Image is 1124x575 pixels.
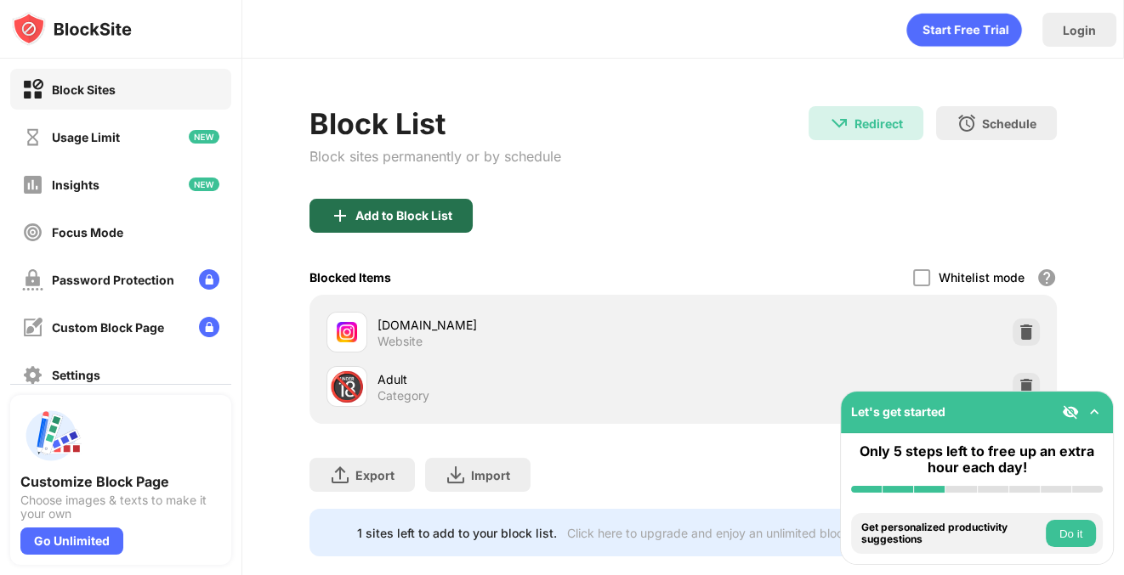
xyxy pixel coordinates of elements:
[12,12,132,46] img: logo-blocksite.svg
[1086,403,1103,420] img: omni-setup-toggle.svg
[309,106,561,141] div: Block List
[20,473,221,490] div: Customize Block Page
[199,317,219,337] img: lock-menu.svg
[378,370,683,388] div: Adult
[22,364,43,386] img: settings-off.svg
[52,273,174,287] div: Password Protection
[1046,520,1096,547] button: Do it
[52,320,164,335] div: Custom Block Page
[851,443,1103,476] div: Only 5 steps left to free up an extra hour each day!
[1062,403,1079,420] img: eye-not-visible.svg
[22,174,43,195] img: insights-off.svg
[20,527,123,555] div: Go Unlimited
[309,148,561,165] div: Block sites permanently or by schedule
[851,404,945,419] div: Let's get started
[378,388,429,403] div: Category
[355,468,395,482] div: Export
[567,526,872,540] div: Click here to upgrade and enjoy an unlimited block list.
[355,209,452,223] div: Add to Block List
[52,178,99,192] div: Insights
[52,368,100,382] div: Settings
[22,317,43,338] img: customize-block-page-off.svg
[471,468,510,482] div: Import
[52,130,120,144] div: Usage Limit
[309,270,391,285] div: Blocked Items
[22,269,43,290] img: password-protection-off.svg
[22,79,43,100] img: block-on.svg
[189,130,219,144] img: new-icon.svg
[22,222,43,243] img: focus-off.svg
[357,526,557,540] div: 1 sites left to add to your block list.
[199,269,219,290] img: lock-menu.svg
[378,334,423,349] div: Website
[906,13,1022,47] div: animation
[861,521,1042,546] div: Get personalized productivity suggestions
[20,405,82,466] img: push-custom-page.svg
[1063,23,1096,37] div: Login
[329,369,365,404] div: 🔞
[52,82,116,97] div: Block Sites
[939,270,1025,285] div: Whitelist mode
[22,127,43,148] img: time-usage-off.svg
[52,225,123,240] div: Focus Mode
[854,116,903,131] div: Redirect
[20,493,221,521] div: Choose images & texts to make it your own
[189,178,219,191] img: new-icon.svg
[337,322,357,342] img: favicons
[982,116,1036,131] div: Schedule
[378,316,683,334] div: [DOMAIN_NAME]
